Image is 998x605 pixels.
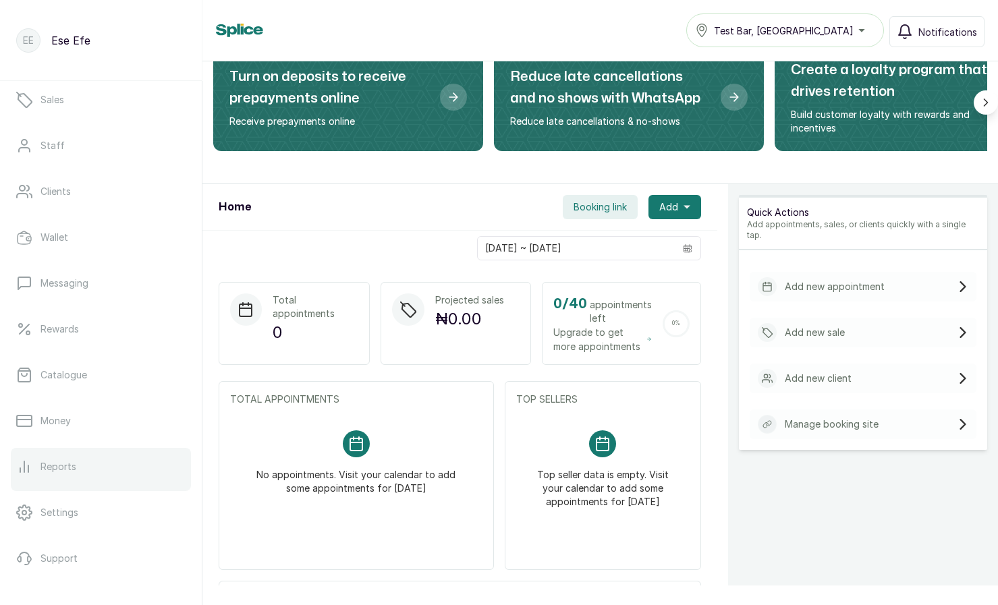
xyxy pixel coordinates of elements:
a: Money [11,402,191,440]
a: Rewards [11,310,191,348]
span: Booking link [574,200,627,214]
p: Ese Efe [51,32,90,49]
p: TOP SELLERS [516,393,690,406]
p: Money [40,414,71,428]
div: Turn on deposits to receive prepayments online [213,43,483,151]
h2: Turn on deposits to receive prepayments online [229,66,429,109]
p: EE [23,34,34,47]
a: Reports [11,448,191,486]
h2: 0 / 40 [553,293,587,315]
p: Quick Actions [747,206,979,219]
input: Select date [478,237,675,260]
a: Support [11,540,191,577]
span: Add [659,200,678,214]
p: Staff [40,139,65,152]
span: Test Bar, [GEOGRAPHIC_DATA] [714,24,854,38]
a: Sales [11,81,191,119]
p: Add appointments, sales, or clients quickly with a single tap. [747,219,979,241]
button: Test Bar, [GEOGRAPHIC_DATA] [686,13,884,47]
p: Clients [40,185,71,198]
p: No appointments. Visit your calendar to add some appointments for [DATE] [246,457,466,495]
span: 0 % [672,320,680,326]
p: Catalogue [40,368,87,382]
p: Rewards [40,322,79,336]
a: Settings [11,494,191,531]
a: Catalogue [11,356,191,394]
a: Wallet [11,219,191,256]
p: Build customer loyalty with rewards and incentives [791,108,991,135]
p: Add new appointment [785,280,885,293]
p: Projected sales [435,293,504,307]
span: appointments left [590,298,652,325]
p: Support [40,552,78,565]
a: Staff [11,127,191,165]
p: Add new sale [785,326,845,339]
p: Reduce late cancellations & no-shows [510,115,710,128]
p: Manage booking site [785,417,879,431]
h1: Home [219,199,251,215]
span: Upgrade to get more appointments [553,325,652,353]
p: TOTAL APPOINTMENTS [230,393,482,406]
span: Notifications [918,25,977,39]
p: Total appointments [273,293,358,320]
svg: calendar [683,243,692,253]
a: Messaging [11,264,191,302]
p: Messaging [40,277,88,290]
a: Clients [11,173,191,210]
p: Receive prepayments online [229,115,429,128]
button: Booking link [563,195,638,219]
p: Reports [40,460,76,473]
h2: Create a loyalty program that drives retention [791,59,991,103]
p: Top seller data is empty. Visit your calendar to add some appointments for [DATE] [532,457,673,509]
p: Settings [40,506,78,519]
button: Notifications [889,16,985,47]
button: Add [648,195,701,219]
p: Add new client [785,372,852,385]
p: ₦0.00 [435,307,504,331]
p: Wallet [40,231,68,244]
h2: Reduce late cancellations and no shows with WhatsApp [510,66,710,109]
p: Sales [40,93,64,107]
div: Reduce late cancellations and no shows with WhatsApp [494,43,764,151]
p: 0 [273,320,358,345]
